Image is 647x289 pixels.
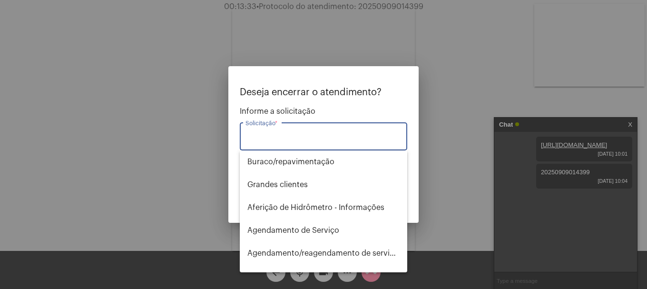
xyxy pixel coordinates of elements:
span: Agendamento de Serviço [247,219,400,242]
input: Buscar solicitação [245,134,402,143]
span: Informe a solicitação [240,107,407,116]
p: Deseja encerrar o atendimento? [240,87,407,98]
span: Agendamento/reagendamento de serviços - informações [247,242,400,265]
span: Alterar nome do usuário na fatura [247,265,400,288]
span: Aferição de Hidrômetro - Informações [247,196,400,219]
span: ⁠Grandes clientes [247,173,400,196]
span: ⁠Buraco/repavimentação [247,150,400,173]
